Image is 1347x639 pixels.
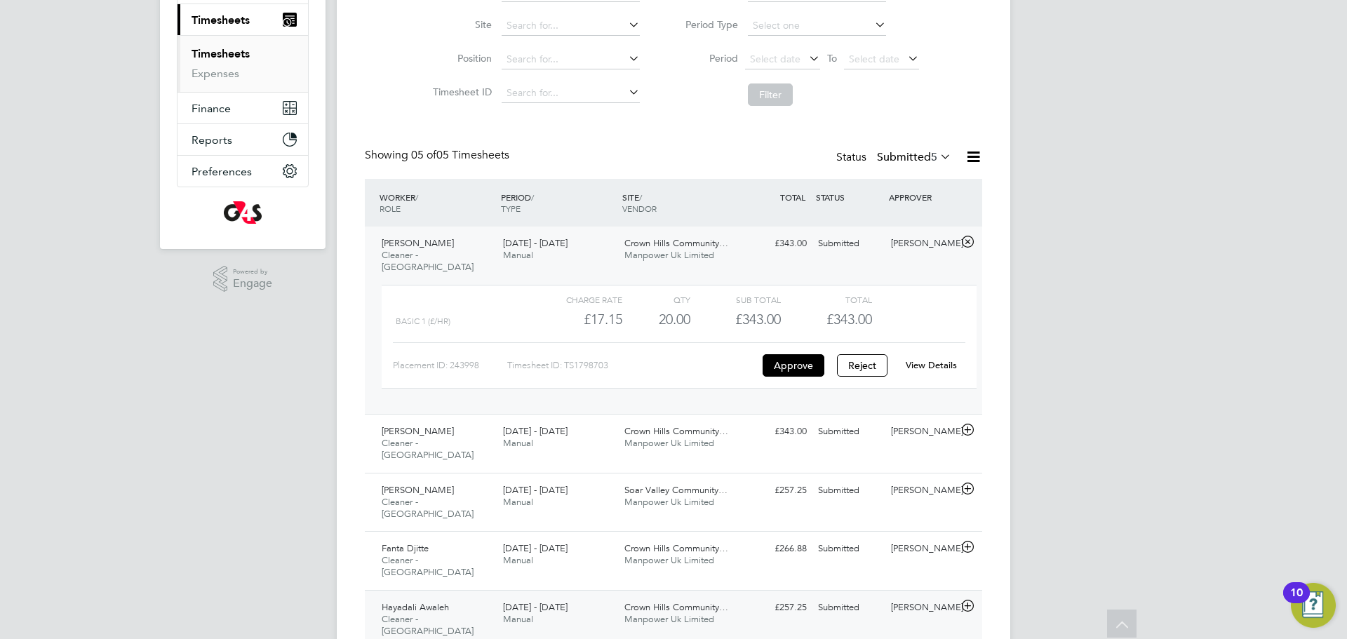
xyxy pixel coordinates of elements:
[429,86,492,98] label: Timesheet ID
[503,437,533,449] span: Manual
[382,437,474,461] span: Cleaner - [GEOGRAPHIC_DATA]
[781,291,871,308] div: Total
[906,359,957,371] a: View Details
[622,308,690,331] div: 20.00
[619,184,740,221] div: SITE
[739,537,812,560] div: £266.88
[503,496,533,508] span: Manual
[748,83,793,106] button: Filter
[885,479,958,502] div: [PERSON_NAME]
[411,148,436,162] span: 05 of
[763,354,824,377] button: Approve
[177,124,308,155] button: Reports
[622,291,690,308] div: QTY
[780,191,805,203] span: TOTAL
[837,354,887,377] button: Reject
[503,249,533,261] span: Manual
[411,148,509,162] span: 05 Timesheets
[213,266,273,292] a: Powered byEngage
[502,83,640,103] input: Search for...
[931,150,937,164] span: 5
[812,184,885,210] div: STATUS
[739,232,812,255] div: £343.00
[192,102,231,115] span: Finance
[177,4,308,35] button: Timesheets
[750,53,800,65] span: Select date
[812,479,885,502] div: Submitted
[624,425,728,437] span: Crown Hills Community…
[675,52,738,65] label: Period
[1290,593,1303,611] div: 10
[415,191,418,203] span: /
[429,52,492,65] label: Position
[877,150,951,164] label: Submitted
[177,35,308,92] div: Timesheets
[823,49,841,67] span: To
[429,18,492,31] label: Site
[812,232,885,255] div: Submitted
[177,156,308,187] button: Preferences
[382,613,474,637] span: Cleaner - [GEOGRAPHIC_DATA]
[812,537,885,560] div: Submitted
[503,554,533,566] span: Manual
[192,13,250,27] span: Timesheets
[624,613,714,625] span: Manpower Uk Limited
[503,542,568,554] span: [DATE] - [DATE]
[382,249,474,273] span: Cleaner - [GEOGRAPHIC_DATA]
[382,554,474,578] span: Cleaner - [GEOGRAPHIC_DATA]
[885,420,958,443] div: [PERSON_NAME]
[624,437,714,449] span: Manpower Uk Limited
[885,184,958,210] div: APPROVER
[639,191,642,203] span: /
[885,537,958,560] div: [PERSON_NAME]
[380,203,401,214] span: ROLE
[497,184,619,221] div: PERIOD
[624,542,728,554] span: Crown Hills Community…
[748,16,886,36] input: Select one
[382,496,474,520] span: Cleaner - [GEOGRAPHIC_DATA]
[624,554,714,566] span: Manpower Uk Limited
[532,308,622,331] div: £17.15
[382,601,449,613] span: Hayadali Awaleh
[836,148,954,168] div: Status
[503,237,568,249] span: [DATE] - [DATE]
[503,601,568,613] span: [DATE] - [DATE]
[365,148,512,163] div: Showing
[502,16,640,36] input: Search for...
[690,308,781,331] div: £343.00
[233,266,272,278] span: Powered by
[192,47,250,60] a: Timesheets
[849,53,899,65] span: Select date
[192,165,252,178] span: Preferences
[739,479,812,502] div: £257.25
[624,601,728,613] span: Crown Hills Community…
[177,201,309,224] a: Go to home page
[690,291,781,308] div: Sub Total
[503,613,533,625] span: Manual
[624,484,728,496] span: Soar Valley Community…
[885,232,958,255] div: [PERSON_NAME]
[382,237,454,249] span: [PERSON_NAME]
[224,201,262,224] img: g4s-logo-retina.png
[885,596,958,619] div: [PERSON_NAME]
[826,311,872,328] span: £343.00
[624,249,714,261] span: Manpower Uk Limited
[192,133,232,147] span: Reports
[393,354,507,377] div: Placement ID: 243998
[396,316,450,326] span: Basic 1 (£/HR)
[177,93,308,123] button: Finance
[739,420,812,443] div: £343.00
[233,278,272,290] span: Engage
[531,191,534,203] span: /
[501,203,521,214] span: TYPE
[675,18,738,31] label: Period Type
[812,596,885,619] div: Submitted
[382,542,429,554] span: Fanta Djitte
[739,596,812,619] div: £257.25
[382,484,454,496] span: [PERSON_NAME]
[502,50,640,69] input: Search for...
[503,484,568,496] span: [DATE] - [DATE]
[507,354,759,377] div: Timesheet ID: TS1798703
[624,496,714,508] span: Manpower Uk Limited
[812,420,885,443] div: Submitted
